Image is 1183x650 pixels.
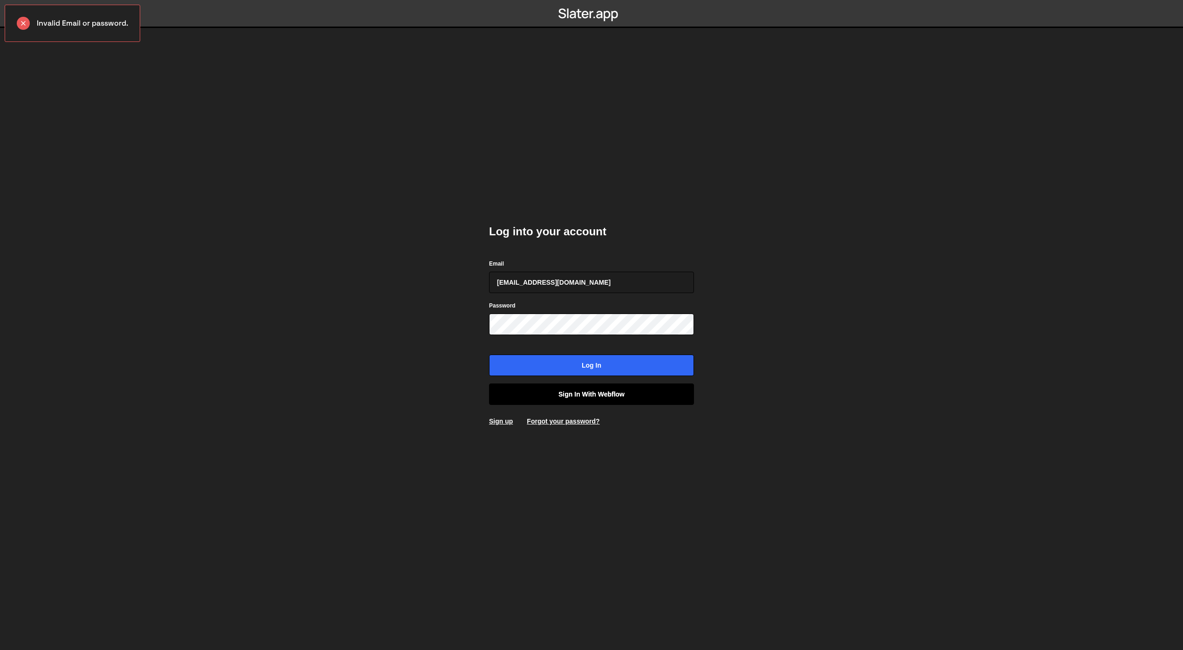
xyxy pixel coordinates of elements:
a: Forgot your password? [527,417,599,425]
a: Sign up [489,417,513,425]
input: Log in [489,355,694,376]
label: Email [489,259,504,268]
h2: Log into your account [489,224,694,239]
a: Sign in with Webflow [489,383,694,405]
label: Password [489,301,516,310]
div: Invalid Email or password. [5,5,140,42]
